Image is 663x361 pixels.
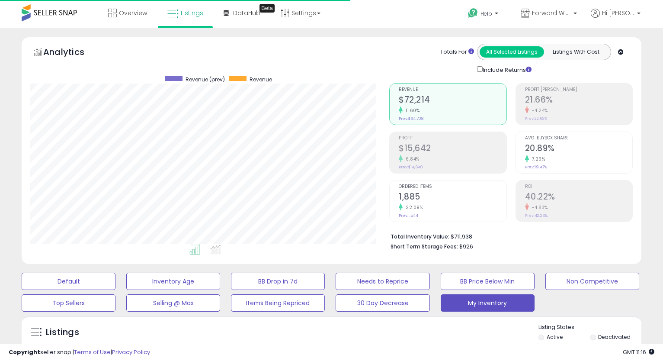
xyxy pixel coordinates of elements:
span: DataHub [233,9,260,17]
label: Deactivated [598,333,631,341]
span: Listings [181,9,203,17]
span: Overview [119,9,147,17]
h5: Listings [46,326,79,338]
button: BB Price Below Min [441,273,535,290]
a: Terms of Use [74,348,111,356]
span: Revenue (prev) [186,76,225,83]
button: All Selected Listings [480,46,544,58]
div: Tooltip anchor [259,4,275,13]
b: Total Inventory Value: [391,233,449,240]
small: 6.84% [403,156,420,162]
span: $926 [459,242,473,251]
button: BB Drop in 7d [231,273,325,290]
small: -4.83% [529,204,548,211]
a: Help [461,1,507,28]
span: ROI [525,184,632,189]
button: Items Being Repriced [231,294,325,312]
div: seller snap | | [9,348,150,357]
button: 30 Day Decrease [336,294,429,312]
small: 11.60% [403,107,420,114]
small: Prev: 1,544 [399,213,418,218]
div: Include Returns [471,64,542,74]
div: Totals For [440,48,474,56]
h2: 40.22% [525,192,632,203]
strong: Copyright [9,348,40,356]
button: Selling @ Max [126,294,220,312]
b: Short Term Storage Fees: [391,243,458,250]
h5: Analytics [43,46,101,60]
span: Forward Wares [532,9,571,17]
span: Revenue [250,76,272,83]
span: Help [480,10,492,17]
h2: 1,885 [399,192,506,203]
button: My Inventory [441,294,535,312]
label: Active [547,333,563,341]
i: Get Help [468,8,478,19]
small: 7.29% [529,156,545,162]
h2: 21.66% [525,95,632,106]
a: Privacy Policy [112,348,150,356]
button: Listings With Cost [544,46,608,58]
small: -4.24% [529,107,548,114]
li: $711,938 [391,231,626,241]
span: 2025-10-14 11:16 GMT [623,348,654,356]
h2: 20.89% [525,143,632,155]
span: Profit [PERSON_NAME] [525,87,632,92]
button: Inventory Age [126,273,220,290]
button: Top Sellers [22,294,115,312]
p: Listing States: [538,323,641,332]
small: Prev: $14,640 [399,164,423,170]
span: Ordered Items [399,184,506,189]
h2: $72,214 [399,95,506,106]
span: Profit [399,136,506,141]
h2: $15,642 [399,143,506,155]
span: Avg. Buybox Share [525,136,632,141]
button: Non Competitive [545,273,639,290]
button: Needs to Reprice [336,273,429,290]
small: Prev: $64,708 [399,116,423,121]
button: Default [22,273,115,290]
small: Prev: 42.26% [525,213,548,218]
small: Prev: 19.47% [525,164,547,170]
small: Prev: 22.62% [525,116,547,121]
span: Hi [PERSON_NAME] [602,9,634,17]
a: Hi [PERSON_NAME] [591,9,641,28]
small: 22.09% [403,204,423,211]
span: Revenue [399,87,506,92]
